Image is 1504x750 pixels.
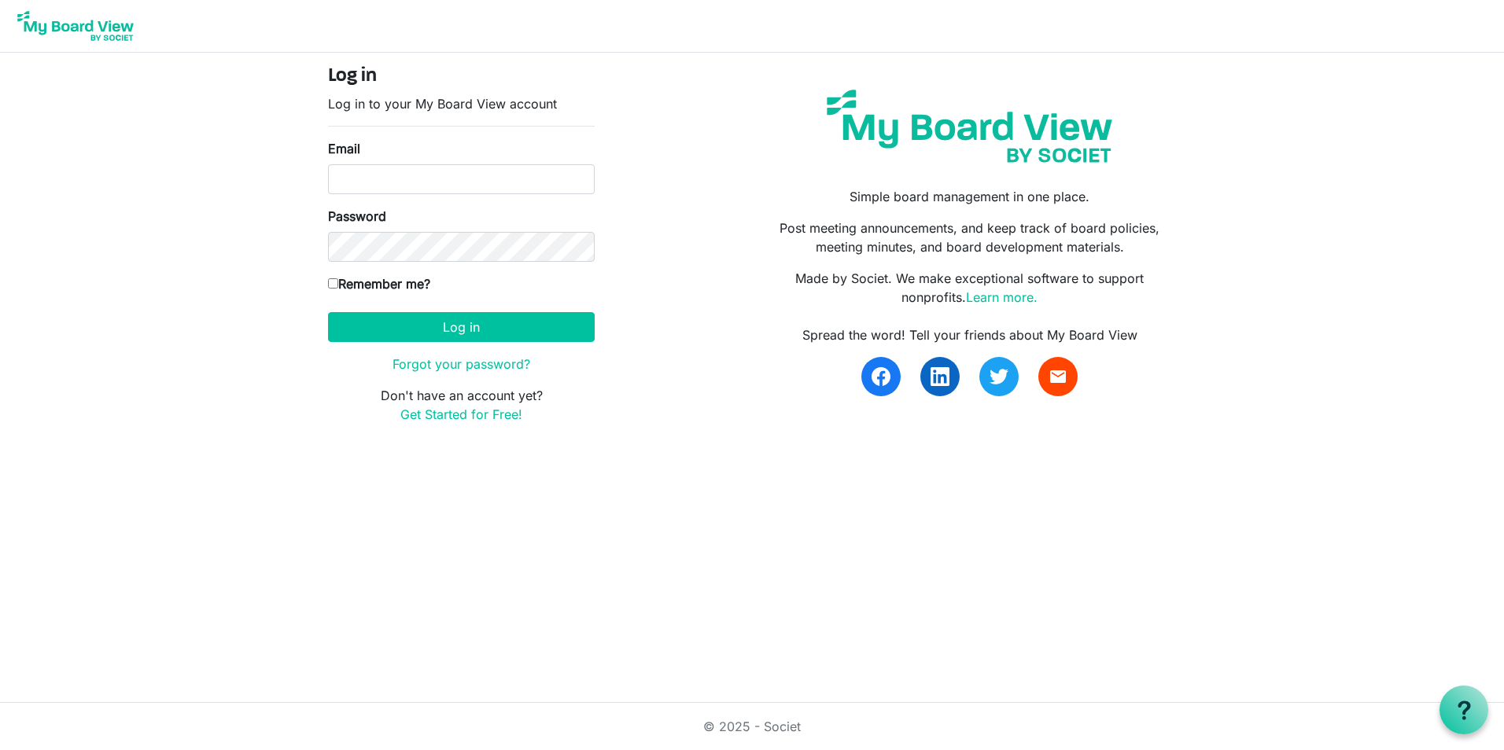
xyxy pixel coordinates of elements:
a: Forgot your password? [393,356,530,372]
p: Log in to your My Board View account [328,94,595,113]
h4: Log in [328,65,595,88]
img: my-board-view-societ.svg [815,78,1124,175]
label: Email [328,139,360,158]
button: Log in [328,312,595,342]
img: twitter.svg [990,367,1008,386]
a: email [1038,357,1078,396]
a: © 2025 - Societ [703,719,801,734]
a: Learn more. [966,289,1038,305]
p: Post meeting announcements, and keep track of board policies, meeting minutes, and board developm... [764,219,1176,256]
label: Password [328,207,386,226]
label: Remember me? [328,274,430,293]
div: Spread the word! Tell your friends about My Board View [764,325,1176,344]
input: Remember me? [328,278,338,289]
a: Get Started for Free! [400,406,522,422]
img: facebook.svg [872,367,890,386]
span: email [1049,367,1067,386]
p: Simple board management in one place. [764,187,1176,206]
p: Don't have an account yet? [328,386,595,424]
img: My Board View Logo [13,6,138,46]
img: linkedin.svg [931,367,949,386]
p: Made by Societ. We make exceptional software to support nonprofits. [764,269,1176,307]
